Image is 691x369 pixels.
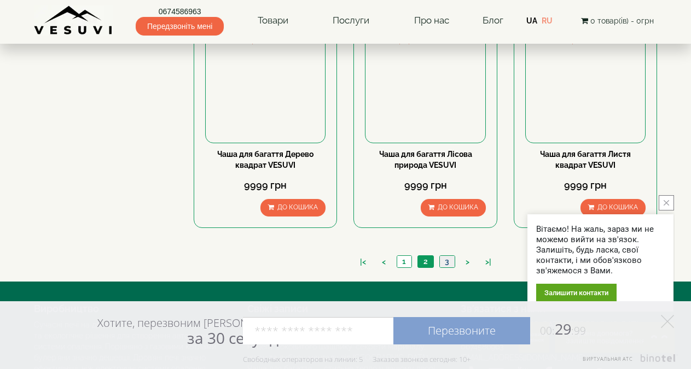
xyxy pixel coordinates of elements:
[659,195,674,210] button: close button
[590,16,654,25] span: 0 товар(ів) - 0грн
[421,199,486,216] button: До кошика
[525,178,646,192] div: 9999 грн
[97,316,285,347] div: Хотите, перезвоним [PERSON_NAME]
[376,256,391,268] a: <
[526,16,537,25] a: UA
[530,319,586,339] span: 29
[205,178,326,192] div: 9999 грн
[322,8,380,33] a: Послуги
[403,8,460,33] a: Про нас
[243,355,471,364] div: Свободных операторов на линии: 5 Заказов звонков сегодня: 10+
[206,24,325,143] img: Чаша для багаття Дерево квадрат VESUVI
[136,6,224,17] a: 0674586963
[571,324,586,338] span: :99
[34,5,113,36] img: Завод VESUVI
[136,17,224,36] span: Передзвоніть мені
[260,199,326,216] button: До кошика
[483,15,503,26] a: Блог
[540,324,555,338] span: 00:
[576,354,677,369] a: Виртуальная АТС
[526,24,645,143] img: Чаша для багаття Листя квадрат VESUVI
[540,150,631,169] a: Чаша для багаття Листя квадрат VESUVI
[365,24,485,143] img: Чаша для багаття Лісова природа VESUVI
[438,203,478,211] span: До кошика
[365,178,485,192] div: 9999 грн
[187,327,285,348] span: за 30 секунд?
[393,317,530,344] a: Перезвоните
[439,256,455,267] a: 3
[397,256,411,267] a: 1
[379,150,472,169] a: Чаша для багаття Лісова природа VESUVI
[480,256,497,268] a: >|
[536,224,665,276] div: Вітаємо! На жаль, зараз ми не можемо вийти на зв'язок. Залишіть, будь ласка, свої контакти, і ми ...
[578,15,657,27] button: 0 товар(ів) - 0грн
[247,8,299,33] a: Товари
[536,284,617,302] div: Залишити контакти
[277,203,318,211] span: До кошика
[217,150,313,169] a: Чаша для багаття Дерево квадрат VESUVI
[460,256,475,268] a: >
[542,16,553,25] a: RU
[355,256,371,268] a: |<
[423,257,428,266] span: 2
